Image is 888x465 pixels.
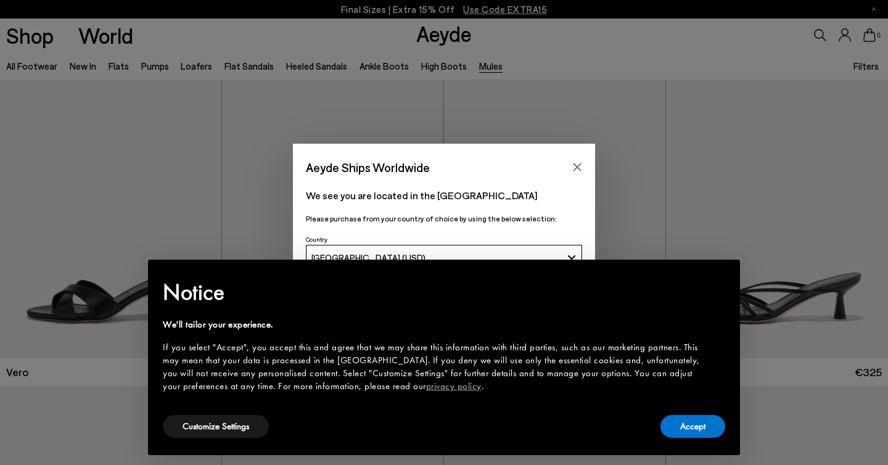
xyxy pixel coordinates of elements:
[163,318,705,331] div: We'll tailor your experience.
[163,415,269,438] button: Customize Settings
[163,341,705,393] div: If you select "Accept", you accept this and agree that we may share this information with third p...
[306,157,430,178] span: Aeyde Ships Worldwide
[306,213,582,224] p: Please purchase from your country of choice by using the below selection:
[717,268,725,287] span: ×
[163,276,705,308] h2: Notice
[306,236,327,243] span: Country
[568,158,586,176] button: Close
[306,188,582,203] p: We see you are located in the [GEOGRAPHIC_DATA]
[660,415,725,438] button: Accept
[426,380,482,392] a: privacy policy
[705,263,735,293] button: Close this notice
